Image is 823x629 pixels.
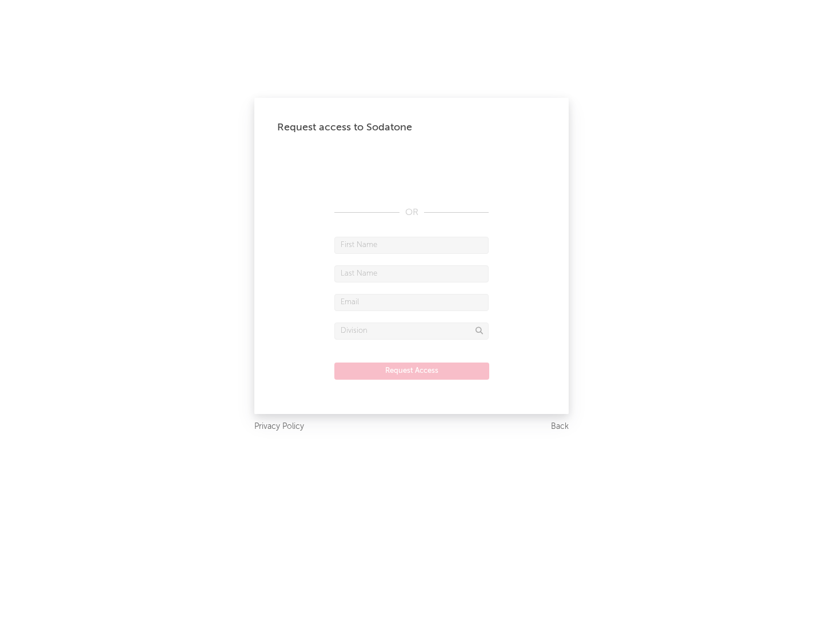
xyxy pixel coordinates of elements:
input: Last Name [334,265,489,282]
div: Request access to Sodatone [277,121,546,134]
button: Request Access [334,363,489,380]
input: First Name [334,237,489,254]
a: Back [551,420,569,434]
a: Privacy Policy [254,420,304,434]
input: Division [334,323,489,340]
div: OR [334,206,489,220]
input: Email [334,294,489,311]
